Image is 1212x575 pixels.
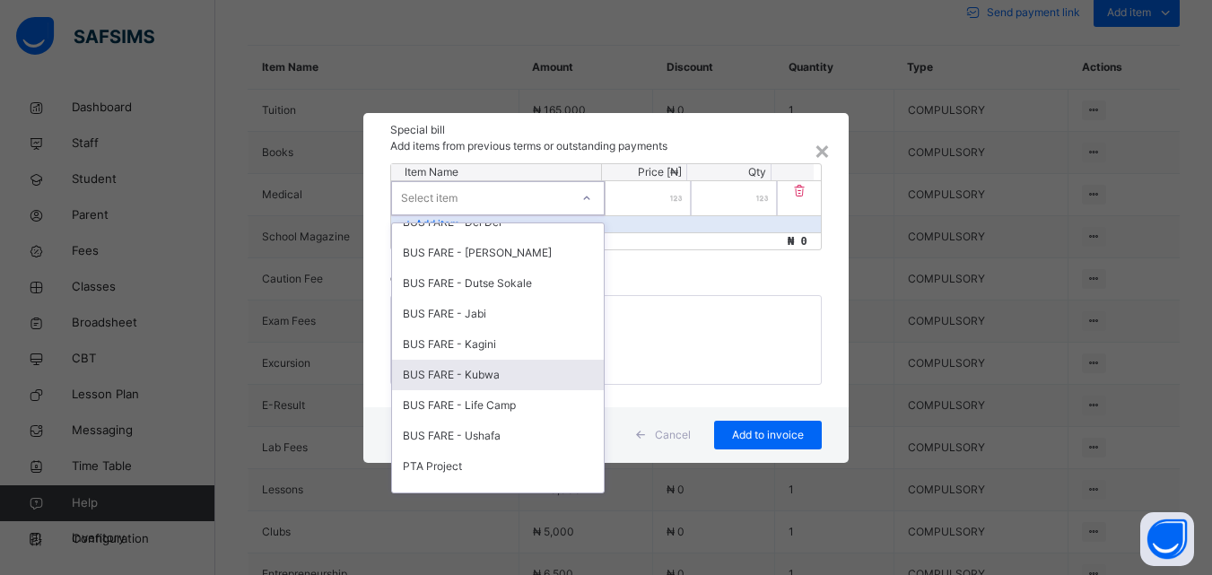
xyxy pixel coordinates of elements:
[392,329,604,360] div: BUS FARE - Kagini
[392,360,604,390] div: BUS FARE - Kubwa
[392,390,604,421] div: BUS FARE - Life Camp
[392,482,604,512] div: ID Card
[415,216,459,232] p: Add item
[401,181,458,215] div: Select item
[655,427,691,443] span: Cancel
[392,421,604,451] div: BUS FARE - Ushafa
[606,164,681,180] p: Price [₦]
[814,131,831,169] div: ×
[392,238,604,268] div: BUS FARE - [PERSON_NAME]
[788,235,807,248] span: ₦ 0
[390,273,449,287] label: Comments
[392,299,604,329] div: BUS FARE - Jabi
[405,164,588,180] p: Item Name
[390,122,821,138] h3: Special bill
[392,268,604,299] div: BUS FARE - Dutse Sokale
[692,164,766,180] p: Qty
[728,427,808,443] span: Add to invoice
[390,138,821,154] p: Add items from previous terms or outstanding payments
[1140,512,1194,566] button: Open asap
[392,451,604,482] div: PTA Project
